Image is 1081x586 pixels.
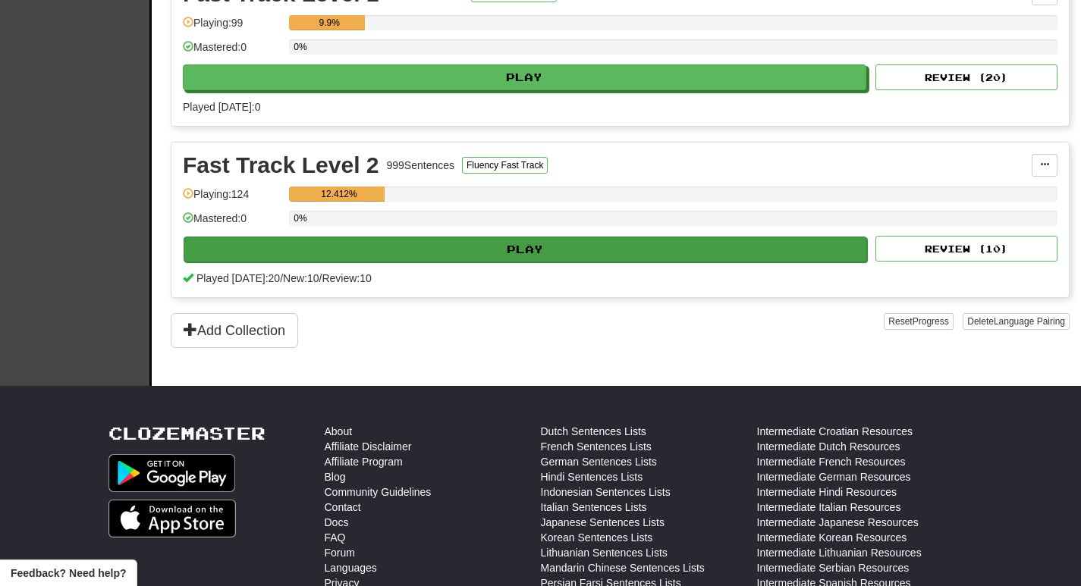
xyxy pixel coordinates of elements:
a: Japanese Sentences Lists [541,515,665,530]
a: French Sentences Lists [541,439,652,454]
a: Intermediate Hindi Resources [757,484,897,500]
a: German Sentences Lists [541,454,657,469]
a: Affiliate Program [325,454,403,469]
a: Intermediate German Resources [757,469,911,484]
a: Intermediate Italian Resources [757,500,901,515]
a: Clozemaster [108,424,266,443]
button: Play [184,237,867,262]
button: Review (10) [875,236,1057,262]
a: Intermediate Lithuanian Resources [757,545,922,560]
a: Contact [325,500,361,515]
a: Intermediate Croatian Resources [757,424,913,439]
button: DeleteLanguage Pairing [963,313,1070,330]
span: Open feedback widget [11,566,126,581]
div: 9.9% [294,15,365,30]
a: Intermediate Dutch Resources [757,439,900,454]
a: Intermediate Korean Resources [757,530,907,545]
div: Mastered: 0 [183,211,281,236]
a: Hindi Sentences Lists [541,469,643,484]
span: Language Pairing [994,316,1065,327]
a: Community Guidelines [325,484,432,500]
button: Fluency Fast Track [462,157,548,174]
a: Intermediate French Resources [757,454,906,469]
div: 999 Sentences [387,158,455,173]
a: Blog [325,469,346,484]
a: Korean Sentences Lists [541,530,653,545]
div: Fast Track Level 2 [183,154,379,177]
a: Intermediate Serbian Resources [757,560,910,575]
a: Mandarin Chinese Sentences Lists [541,560,705,575]
a: Docs [325,515,349,530]
a: Italian Sentences Lists [541,500,647,515]
div: Playing: 99 [183,15,281,40]
span: Progress [913,316,949,327]
a: FAQ [325,530,346,545]
button: Add Collection [171,313,298,348]
a: Lithuanian Sentences Lists [541,545,668,560]
button: Play [183,64,866,90]
span: Played [DATE]: 20 [196,272,280,284]
div: Mastered: 0 [183,39,281,64]
a: Affiliate Disclaimer [325,439,412,454]
a: Intermediate Japanese Resources [757,515,919,530]
a: Forum [325,545,355,560]
a: Dutch Sentences Lists [541,424,646,439]
button: Review (20) [875,64,1057,90]
div: 12.412% [294,186,384,202]
span: / [319,272,322,284]
button: ResetProgress [884,313,953,330]
img: Get it on App Store [108,500,237,537]
span: New: 10 [283,272,319,284]
a: About [325,424,353,439]
span: Played [DATE]: 0 [183,101,260,113]
a: Languages [325,560,377,575]
span: Review: 10 [322,272,371,284]
div: Playing: 124 [183,186,281,212]
a: Indonesian Sentences Lists [541,484,671,500]
img: Get it on Google Play [108,454,236,492]
span: / [280,272,283,284]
